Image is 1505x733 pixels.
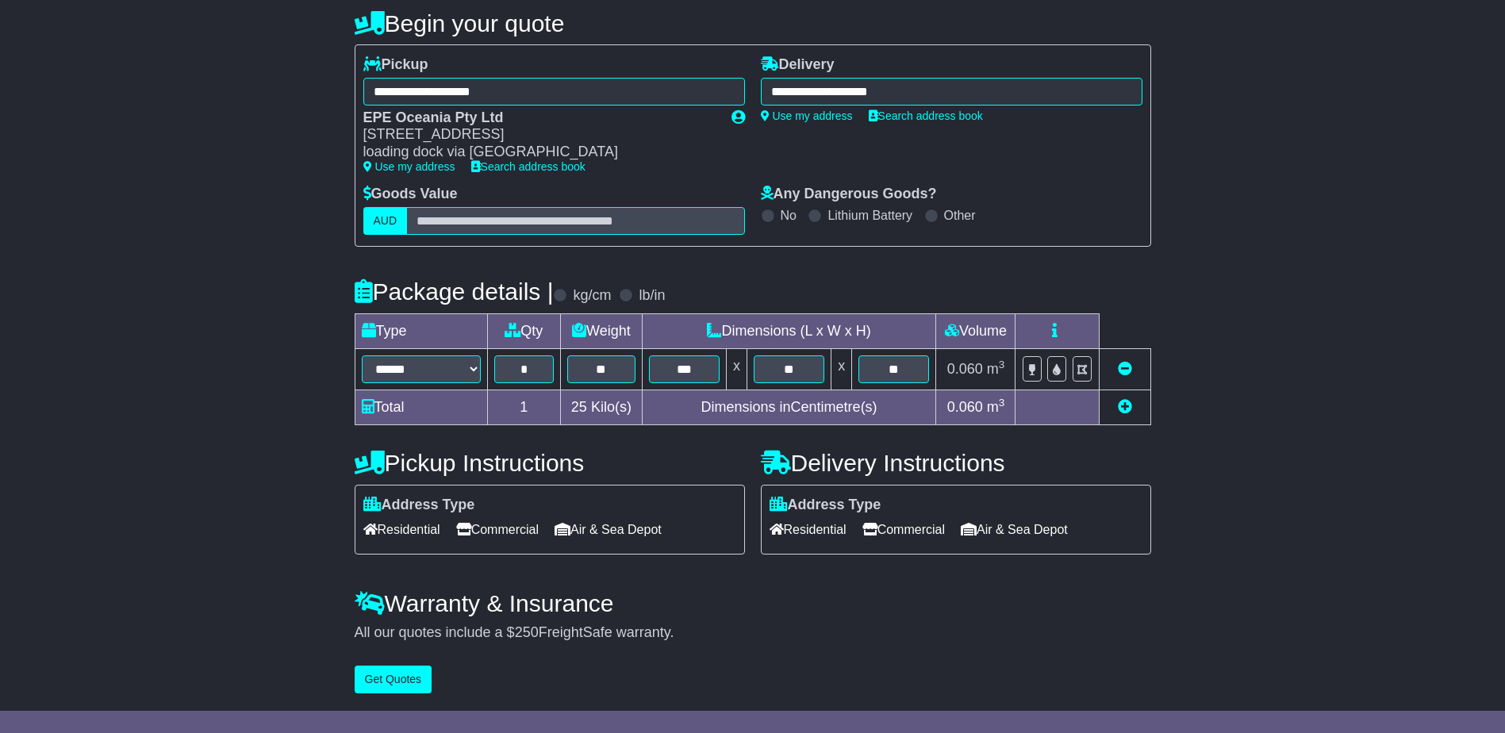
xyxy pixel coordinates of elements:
[355,590,1151,616] h4: Warranty & Insurance
[642,390,936,424] td: Dimensions in Centimetre(s)
[355,450,745,476] h4: Pickup Instructions
[487,313,561,348] td: Qty
[515,624,539,640] span: 250
[555,517,662,542] span: Air & Sea Depot
[936,313,1015,348] td: Volume
[726,348,747,390] td: x
[947,399,983,415] span: 0.060
[456,517,539,542] span: Commercial
[355,390,487,424] td: Total
[355,10,1151,36] h4: Begin your quote
[1118,361,1132,377] a: Remove this item
[761,186,937,203] label: Any Dangerous Goods?
[761,109,853,122] a: Use my address
[869,109,983,122] a: Search address book
[471,160,585,173] a: Search address book
[363,497,475,514] label: Address Type
[770,497,881,514] label: Address Type
[561,390,643,424] td: Kilo(s)
[639,287,665,305] label: lb/in
[961,517,1068,542] span: Air & Sea Depot
[363,186,458,203] label: Goods Value
[355,278,554,305] h4: Package details |
[363,56,428,74] label: Pickup
[561,313,643,348] td: Weight
[827,208,912,223] label: Lithium Battery
[999,359,1005,370] sup: 3
[573,287,611,305] label: kg/cm
[363,144,716,161] div: loading dock via [GEOGRAPHIC_DATA]
[355,313,487,348] td: Type
[355,624,1151,642] div: All our quotes include a $ FreightSafe warranty.
[761,56,835,74] label: Delivery
[642,313,936,348] td: Dimensions (L x W x H)
[999,397,1005,409] sup: 3
[987,399,1005,415] span: m
[761,450,1151,476] h4: Delivery Instructions
[487,390,561,424] td: 1
[944,208,976,223] label: Other
[355,666,432,693] button: Get Quotes
[363,207,408,235] label: AUD
[781,208,797,223] label: No
[571,399,587,415] span: 25
[363,160,455,173] a: Use my address
[363,109,716,127] div: EPE Oceania Pty Ltd
[363,517,440,542] span: Residential
[363,126,716,144] div: [STREET_ADDRESS]
[862,517,945,542] span: Commercial
[947,361,983,377] span: 0.060
[987,361,1005,377] span: m
[1118,399,1132,415] a: Add new item
[770,517,847,542] span: Residential
[831,348,852,390] td: x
